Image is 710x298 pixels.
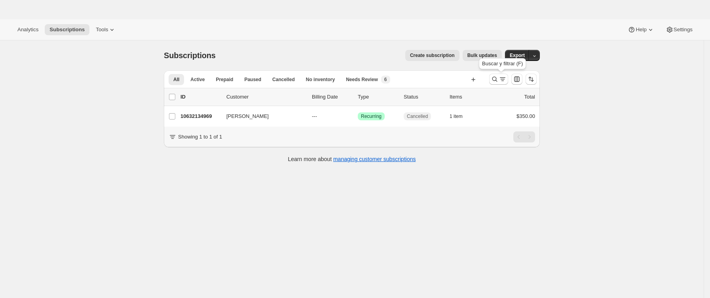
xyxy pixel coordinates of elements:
[513,131,535,142] nav: Paginación
[91,24,121,35] button: Tools
[312,113,317,119] span: ---
[96,27,108,33] span: Tools
[489,74,508,85] button: Buscar y filtrar resultados
[526,74,537,85] button: Ordenar los resultados
[404,93,443,101] p: Status
[636,27,646,33] span: Help
[164,51,216,60] span: Subscriptions
[516,113,535,119] span: $350.00
[180,93,535,101] div: IDCustomerBilling DateTypeStatusItemsTotal
[306,76,335,83] span: No inventory
[450,93,489,101] div: Items
[384,76,387,83] span: 6
[450,111,471,122] button: 1 item
[510,52,525,59] span: Export
[180,111,535,122] div: 10632134969[PERSON_NAME]---LogradoRecurringCancelled1 item$350.00
[467,52,497,59] span: Bulk updates
[226,112,269,120] span: [PERSON_NAME]
[683,263,702,282] iframe: Intercom live chat
[450,113,463,120] span: 1 item
[180,112,220,120] p: 10632134969
[407,113,428,120] span: Cancelled
[346,76,378,83] span: Needs Review
[173,76,179,83] span: All
[272,76,295,83] span: Cancelled
[180,93,220,101] p: ID
[178,133,222,141] p: Showing 1 to 1 of 1
[405,50,459,61] button: Create subscription
[222,110,301,123] button: [PERSON_NAME]
[511,74,522,85] button: Personalizar el orden y la visibilidad de las columnas de la tabla
[226,93,306,101] p: Customer
[358,93,397,101] div: Type
[333,156,416,162] a: managing customer subscriptions
[13,24,43,35] button: Analytics
[467,74,480,85] button: Crear vista nueva
[463,50,502,61] button: Bulk updates
[505,50,530,61] button: Export
[49,27,85,33] span: Subscriptions
[244,76,261,83] span: Paused
[674,27,693,33] span: Settings
[288,155,416,163] p: Learn more about
[361,113,382,120] span: Recurring
[17,27,38,33] span: Analytics
[45,24,89,35] button: Subscriptions
[410,52,455,59] span: Create subscription
[623,24,659,35] button: Help
[190,76,205,83] span: Active
[524,93,535,101] p: Total
[661,24,697,35] button: Settings
[312,93,351,101] p: Billing Date
[216,76,233,83] span: Prepaid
